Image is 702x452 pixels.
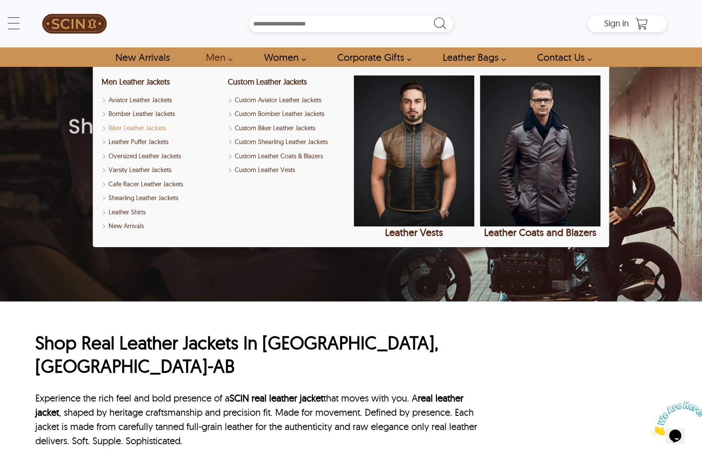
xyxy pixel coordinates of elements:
[354,75,475,239] a: Leather Vests
[102,123,222,133] a: Shop Men Biker Leather Jackets
[102,109,222,119] a: Shop Men Bomber Leather Jackets
[480,226,601,239] div: Leather Coats and Blazers
[228,151,348,161] a: Shop Custom Leather Coats & Blazers
[196,47,237,67] a: shop men's leather jackets
[102,77,170,87] a: Shop Men Leather Jackets
[228,165,348,175] a: Shop Custom Leather Vests
[252,392,323,404] a: real leather jacket
[102,221,222,231] a: Shop New Arrivals
[254,47,311,67] a: Shop Women Leather Jackets
[230,392,249,404] a: SCIN
[228,77,307,87] a: Custom Leather Jackets
[354,75,475,226] img: Leather Vests
[102,179,222,189] a: Shop Men Cafe Racer Leather Jackets
[228,137,348,147] a: Shop Custom Shearling Leather Jackets
[106,47,179,67] a: Shop New Arrivals
[228,123,348,133] a: Shop Custom Biker Leather Jackets
[42,4,107,43] img: SCIN
[3,3,57,38] img: Chat attention grabber
[480,75,601,226] img: Leather Coats and Blazers
[102,137,222,147] a: Shop Leather Puffer Jackets
[327,47,416,67] a: Shop Leather Corporate Gifts
[604,21,629,28] a: Sign in
[102,207,222,217] a: Shop Leather Shirts
[354,226,475,239] div: Leather Vests
[35,331,478,378] h1: Shop Real Leather Jackets In [GEOGRAPHIC_DATA], [GEOGRAPHIC_DATA]-AB
[102,95,222,105] a: Shop Men Aviator Leather Jackets
[35,4,114,43] a: SCIN
[480,75,601,239] a: Leather Coats and Blazers
[228,109,348,119] a: Shop Custom Bomber Leather Jackets
[228,95,348,105] a: Custom Aviator Leather Jackets
[527,47,596,67] a: contact-us
[649,398,702,439] iframe: chat widget
[35,391,478,448] p: Experience the rich feel and bold presence of a that moves with you. A , shaped by heritage craft...
[633,17,650,30] a: Shopping Cart
[604,18,629,28] span: Sign in
[102,165,222,175] a: Shop Varsity Leather Jackets
[102,151,222,161] a: Shop Oversized Leather Jackets
[102,193,222,203] a: Shop Men Shearling Leather Jackets
[433,47,510,67] a: Shop Leather Bags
